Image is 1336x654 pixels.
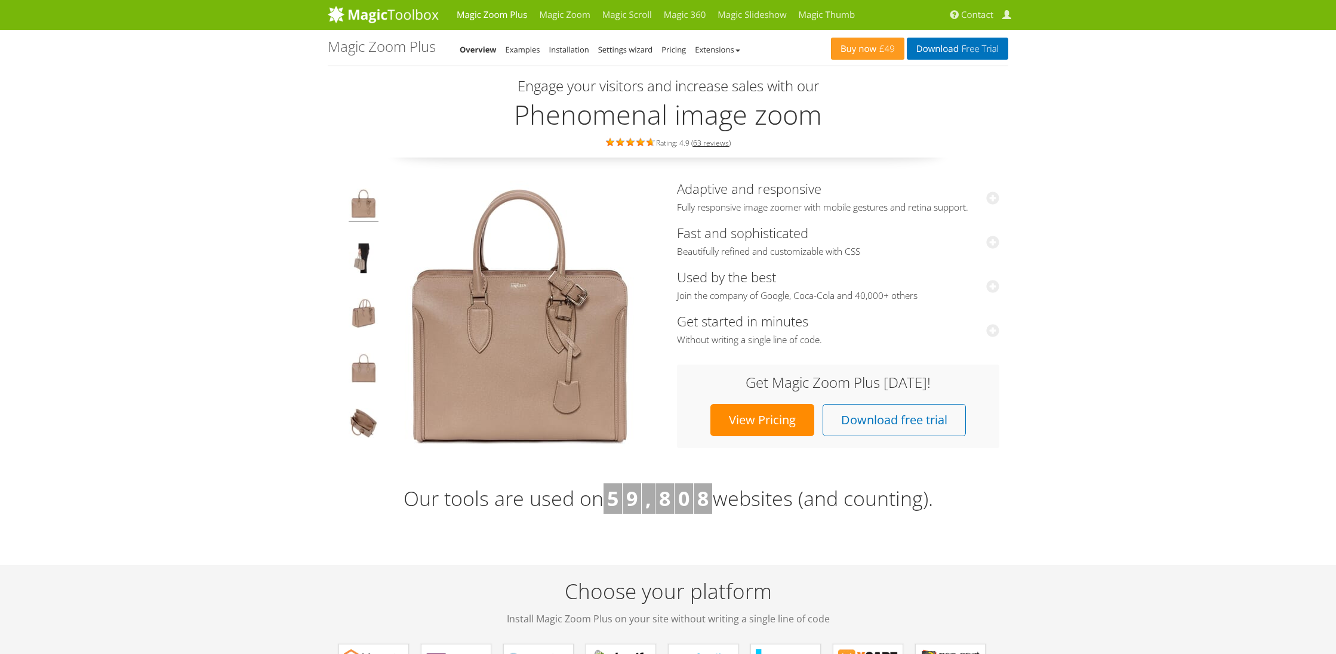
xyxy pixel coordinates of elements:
[349,408,378,442] img: JavaScript zoom tool example
[693,138,729,148] a: 63 reviews
[386,181,654,450] img: Magic Zoom Plus Demo
[349,298,378,332] img: jQuery image zoom example
[677,246,999,258] span: Beautifully refined and customizable with CSS
[549,44,589,55] a: Installation
[349,353,378,387] img: Hover image zoom example
[328,612,1008,626] span: Install Magic Zoom Plus on your site without writing a single line of code
[677,290,999,302] span: Join the company of Google, Coca-Cola and 40,000+ others
[695,44,740,55] a: Extensions
[331,78,1005,94] h3: Engage your visitors and increase sales with our
[645,485,651,512] b: ,
[328,576,1008,626] h2: Choose your platform
[678,485,689,512] b: 0
[328,5,439,23] img: MagicToolbox.com - Image tools for your website
[831,38,904,60] a: Buy now£49
[659,485,670,512] b: 8
[677,224,999,258] a: Fast and sophisticatedBeautifully refined and customizable with CSS
[689,375,987,390] h3: Get Magic Zoom Plus [DATE]!
[677,334,999,346] span: Without writing a single line of code.
[677,202,999,214] span: Fully responsive image zoomer with mobile gestures and retina support.
[598,44,653,55] a: Settings wizard
[328,100,1008,129] h2: Phenomenal image zoom
[349,189,378,222] img: Product image zoom example
[626,485,638,512] b: 9
[607,485,618,512] b: 5
[823,404,966,436] a: Download free trial
[506,44,540,55] a: Examples
[661,44,686,55] a: Pricing
[677,268,999,302] a: Used by the bestJoin the company of Google, Coca-Cola and 40,000+ others
[328,39,436,54] h1: Magic Zoom Plus
[959,44,999,54] span: Free Trial
[677,180,999,214] a: Adaptive and responsiveFully responsive image zoomer with mobile gestures and retina support.
[328,135,1008,149] div: Rating: 4.9 ( )
[328,483,1008,514] h3: Our tools are used on websites (and counting).
[876,44,895,54] span: £49
[710,404,814,436] a: View Pricing
[349,243,378,277] img: JavaScript image zoom example
[677,312,999,346] a: Get started in minutesWithout writing a single line of code.
[961,9,993,21] span: Contact
[907,38,1008,60] a: DownloadFree Trial
[697,485,709,512] b: 8
[460,44,497,55] a: Overview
